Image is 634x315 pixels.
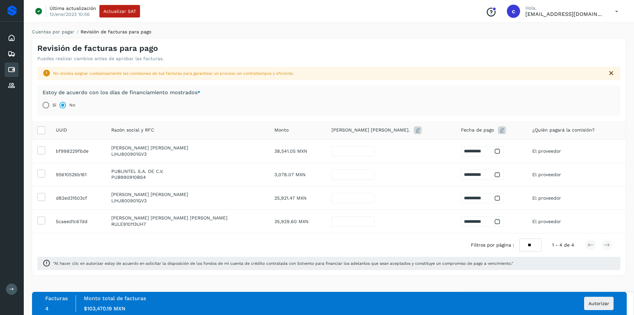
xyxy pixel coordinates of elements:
[84,305,125,312] span: $103,470.19 MXN
[532,195,561,201] span: El proveedor
[269,186,326,210] td: 25,921.47 MXN
[103,9,136,14] span: Actualizar SAT
[532,127,595,134] span: ¿Quién pagará la comisión?
[525,11,605,17] p: contabilidad5@easo.com
[5,31,18,45] div: Inicio
[99,5,140,18] button: Actualizar SAT
[45,305,49,312] span: 4
[84,295,146,301] label: Monto total de facturas
[111,221,146,227] span: RULE910113UH7
[552,242,574,249] span: 1 - 4 de 4
[584,297,614,310] button: Autorizar
[532,172,561,177] span: El proveedor
[111,151,147,157] span: LIHJ800901GV3
[56,172,87,177] span: 239db65c-fc71-40ff-abf6-95610526b161
[269,210,326,233] td: 35,929.60 MXN
[269,139,326,163] td: 38,541.05 MXN
[69,98,75,112] label: No
[43,89,200,96] label: Estoy de acuerdo con los días de financiamiento mostrados
[471,242,514,249] span: Filtros por página :
[525,5,605,11] p: Hola,
[53,70,602,76] div: No olvides asignar cuidadosamente las comisiones de tus facturas para garantizar un proceso sin c...
[56,195,87,201] span: 5dfd41b8-0986-4a33-a7d2-d82ed31503cf
[37,44,158,53] h4: Revisión de facturas para pago
[269,163,326,186] td: 3,078.07 MXN
[81,29,151,34] span: Revisión de facturas para pago
[532,148,561,154] span: El proveedor
[5,78,18,93] div: Proveedores
[111,127,154,134] span: Razón social y RFC
[53,260,615,266] span: "Al hacer clic en autorizar estoy de acuerdo en solicitar la disposición de los fondos de mi cuen...
[332,127,410,134] span: [PERSON_NAME] [PERSON_NAME].
[111,215,264,221] p: EDUARDO IVAN RUEDA LOMELI
[56,219,88,224] span: 2865c328-c926-4071-8a35-5caeed1c67dd
[111,198,147,203] span: LIHJ800901GV3
[111,145,264,151] p: J. REMEDIOS LICONA HERNANDEZ
[5,47,18,61] div: Embarques
[50,5,96,11] p: Última actualización
[50,11,90,17] p: 12/ene/2023 10:56
[56,148,88,154] span: 5e1b30bd-5eff-4cde-b416-bf998229fbde
[5,62,18,77] div: Cuentas por pagar
[588,301,609,306] span: Autorizar
[532,219,561,224] span: El proveedor
[274,127,289,134] span: Monto
[45,295,68,301] label: Facturas
[461,127,494,134] span: Fecha de pago
[32,28,626,35] nav: breadcrumb
[56,127,67,134] span: UUID
[32,29,74,34] a: Cuentas por pagar
[111,175,146,180] span: PUB990910BS4
[111,192,264,197] p: J. REMEDIOS LICONA HERNANDEZ
[37,56,164,61] p: Puedes realizar cambios antes de aprobar las facturas.
[111,169,264,174] p: PUBLINTEL S.A. DE C.V.
[53,98,56,112] label: Sí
